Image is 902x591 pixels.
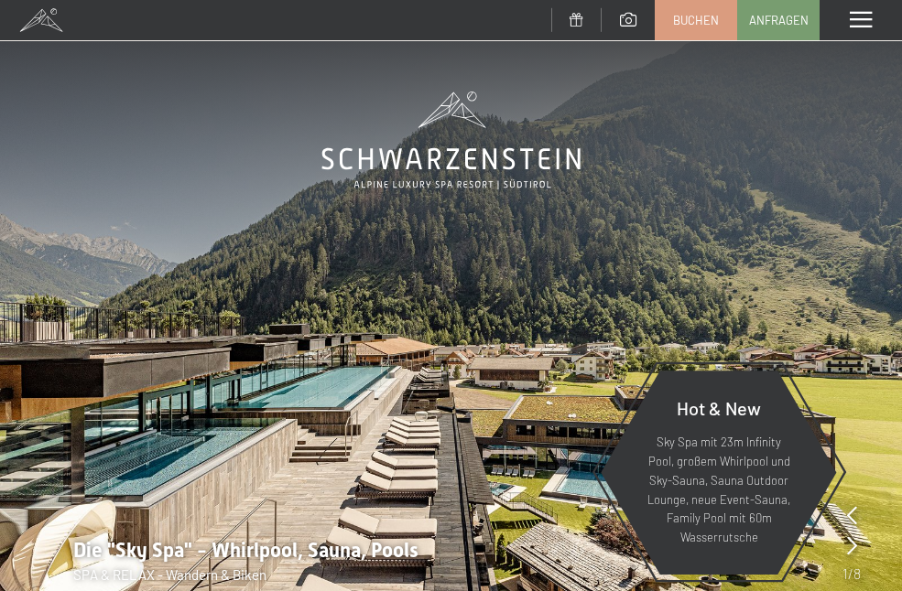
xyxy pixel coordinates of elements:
span: / [848,564,853,584]
span: 1 [842,564,848,584]
span: SPA & RELAX - Wandern & Biken [73,566,266,583]
a: Anfragen [738,1,819,39]
a: Buchen [656,1,736,39]
span: 8 [853,564,861,584]
span: Buchen [673,12,719,28]
p: Sky Spa mit 23m Infinity Pool, großem Whirlpool und Sky-Sauna, Sauna Outdoor Lounge, neue Event-S... [646,433,792,547]
span: Die "Sky Spa" - Whirlpool, Sauna, Pools [73,539,418,562]
span: Hot & New [677,397,761,419]
span: Anfragen [749,12,809,28]
a: Hot & New Sky Spa mit 23m Infinity Pool, großem Whirlpool und Sky-Sauna, Sauna Outdoor Lounge, ne... [600,370,838,575]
